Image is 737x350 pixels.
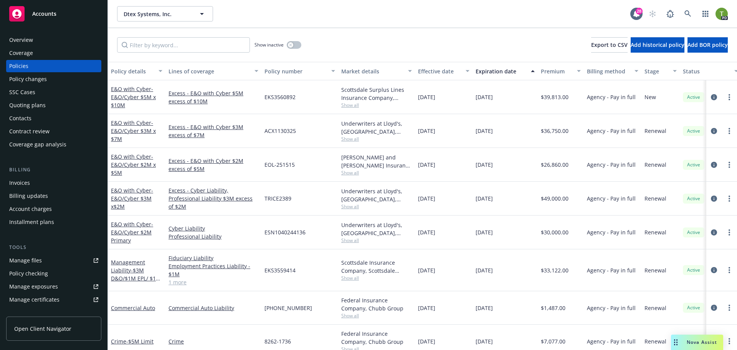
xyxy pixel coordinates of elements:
[663,6,678,22] a: Report a Bug
[418,194,435,202] span: [DATE]
[418,127,435,135] span: [DATE]
[587,127,636,135] span: Agency - Pay in full
[418,228,435,236] span: [DATE]
[108,62,165,80] button: Policy details
[6,307,101,319] a: Manage BORs
[341,203,412,210] span: Show all
[631,37,684,53] button: Add historical policy
[541,337,565,345] span: $7,077.00
[587,67,630,75] div: Billing method
[6,166,101,174] div: Billing
[6,203,101,215] a: Account charges
[6,99,101,111] a: Quoting plans
[686,267,701,274] span: Active
[587,304,636,312] span: Agency - Pay in full
[644,93,656,101] span: New
[709,194,719,203] a: circleInformation
[725,126,734,136] a: more
[9,190,48,202] div: Billing updates
[32,11,56,17] span: Accounts
[636,8,643,15] div: 28
[687,37,728,53] button: Add BOR policy
[631,41,684,48] span: Add historical policy
[6,177,101,189] a: Invoices
[341,153,412,169] div: [PERSON_NAME] and [PERSON_NAME] Insurance Company, [PERSON_NAME] & [PERSON_NAME] ([GEOGRAPHIC_DAT...
[686,195,701,202] span: Active
[725,160,734,169] a: more
[338,62,415,80] button: Market details
[541,228,568,236] span: $30,000.00
[169,157,258,173] a: Excess - E&O with Cyber $2M excess of $5M
[476,304,493,312] span: [DATE]
[709,265,719,275] a: circleInformation
[709,160,719,169] a: circleInformation
[169,262,258,278] a: Employment Practices Liability - $1M
[9,280,58,293] div: Manage exposures
[6,280,101,293] span: Manage exposures
[169,337,258,345] a: Crime
[264,266,296,274] span: EKS3559414
[591,37,628,53] button: Export to CSV
[584,62,641,80] button: Billing method
[6,47,101,59] a: Coverage
[587,228,636,236] span: Agency - Pay in full
[341,275,412,281] span: Show all
[6,60,101,72] a: Policies
[686,229,701,236] span: Active
[341,330,412,346] div: Federal Insurance Company, Chubb Group
[418,67,461,75] div: Effective date
[9,125,50,138] div: Contract review
[587,266,636,274] span: Agency - Pay in full
[341,86,412,102] div: Scottsdale Surplus Lines Insurance Company, Scottsdale Insurance Company (Nationwide), E-Risk Ser...
[169,67,250,75] div: Lines of coverage
[264,194,291,202] span: TRICE2389
[476,337,493,345] span: [DATE]
[9,47,33,59] div: Coverage
[6,34,101,46] a: Overview
[9,99,46,111] div: Quoting plans
[264,337,291,345] span: 8262-1736
[9,254,42,267] div: Manage files
[709,93,719,102] a: circleInformation
[117,6,213,22] button: Dtex Systems, Inc.
[111,85,156,109] a: E&O with Cyber
[169,278,258,286] a: 1 more
[645,6,660,22] a: Start snowing
[476,194,493,202] span: [DATE]
[683,67,730,75] div: Status
[341,259,412,275] div: Scottsdale Insurance Company, Scottsdale Insurance Company (Nationwide), CRC Group
[418,266,435,274] span: [DATE]
[9,60,28,72] div: Policies
[709,126,719,136] a: circleInformation
[341,221,412,237] div: Underwriters at Lloyd's, [GEOGRAPHIC_DATA], [PERSON_NAME] of London, CFC Underwriting, CRC Group
[117,37,250,53] input: Filter by keyword...
[341,136,412,142] span: Show all
[476,266,493,274] span: [DATE]
[165,62,261,80] button: Lines of coverage
[541,93,568,101] span: $39,813.00
[169,123,258,139] a: Excess - E&O with Cyber $3M excess of $7M
[111,153,156,176] span: - E&O/Cyber $2M x $5M
[687,339,717,345] span: Nova Assist
[111,221,153,244] span: - E&O/Cyber $2M Primary
[6,112,101,124] a: Contacts
[6,294,101,306] a: Manage certificates
[698,6,713,22] a: Switch app
[9,112,31,124] div: Contacts
[686,94,701,101] span: Active
[541,67,572,75] div: Premium
[111,259,161,290] a: Management Liability
[725,93,734,102] a: more
[686,161,701,168] span: Active
[111,67,154,75] div: Policy details
[725,228,734,237] a: more
[418,161,435,169] span: [DATE]
[111,153,156,176] a: E&O with Cyber
[6,138,101,151] a: Coverage gap analysis
[111,119,156,143] span: - E&O/Cyber $3M x $7M
[709,228,719,237] a: circleInformation
[418,304,435,312] span: [DATE]
[716,8,728,20] img: photo
[264,67,327,75] div: Policy number
[644,337,666,345] span: Renewal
